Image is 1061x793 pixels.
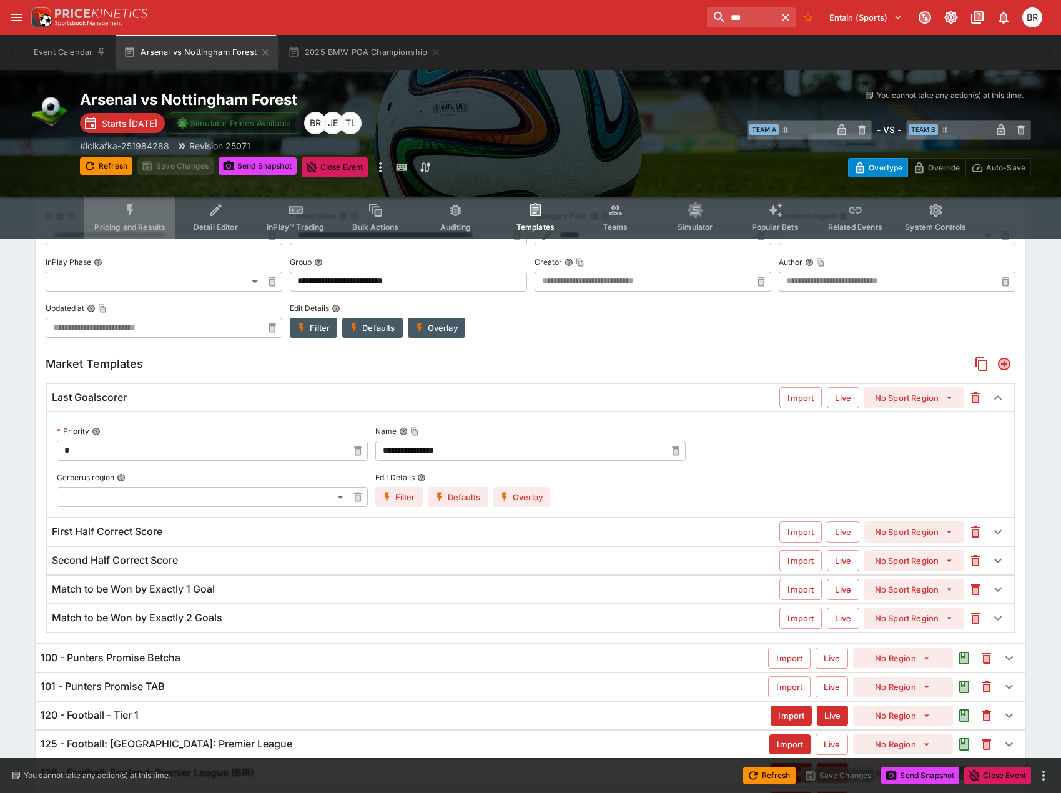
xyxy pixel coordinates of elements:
[98,304,107,313] button: Copy To Clipboard
[1022,7,1042,27] div: Ben Raymond
[84,195,976,239] div: Event type filters
[339,112,362,134] div: Trent Lewis
[864,521,964,543] button: No Sport Region
[80,157,132,175] button: Refresh
[749,124,779,135] span: Team A
[907,158,965,177] button: Override
[52,554,178,567] h6: Second Half Correct Score
[827,579,859,600] button: Live
[965,158,1031,177] button: Auto-Save
[332,304,340,313] button: Edit Details
[928,161,960,174] p: Override
[322,112,344,134] div: James Edlin
[768,648,811,669] button: Import
[399,427,408,436] button: NameCopy To Clipboard
[440,222,471,232] span: Auditing
[779,257,802,267] p: Author
[953,704,975,727] button: Audit the Template Change History
[953,647,975,669] button: Audit the Template Change History
[1019,4,1046,31] button: Ben Raymond
[1036,768,1051,783] button: more
[302,157,368,177] button: Close Event
[975,733,998,756] button: This will delete the selected template. You will still need to Save Template changes to commit th...
[816,258,825,267] button: Copy To Clipboard
[953,733,975,756] button: Audit the Template Change History
[966,6,989,29] button: Documentation
[975,647,998,669] button: This will delete the selected template. You will still need to Save Template changes to commit th...
[779,387,822,408] button: Import
[80,139,169,152] p: Copy To Clipboard
[827,387,859,408] button: Live
[428,487,488,507] button: Defaults
[975,704,998,727] button: This will delete the selected template. You will still need to Save Template changes to commit th...
[41,737,292,751] h6: 125 - Football: [GEOGRAPHIC_DATA]: Premier League
[170,112,299,134] button: Simulator Prices Available
[516,222,555,232] span: Templates
[864,608,964,629] button: No Sport Region
[576,258,585,267] button: Copy To Clipboard
[535,257,562,267] p: Creator
[267,222,324,232] span: InPlay™ Trading
[877,123,901,136] h6: - VS -
[914,6,936,29] button: Connected to PK
[46,357,143,371] h5: Market Templates
[779,579,822,600] button: Import
[52,525,162,538] h6: First Half Correct Score
[24,770,170,781] p: You cannot take any action(s) at this time.
[30,90,70,130] img: soccer.png
[779,608,822,629] button: Import
[57,472,114,483] p: Cerberus region
[375,426,397,436] p: Name
[827,608,859,629] button: Live
[352,222,398,232] span: Bulk Actions
[290,318,337,338] button: Filter
[864,550,964,571] button: No Sport Region
[827,550,859,571] button: Live
[992,6,1015,29] button: Notifications
[864,387,964,408] button: No Sport Region
[853,677,953,697] button: No Region
[314,258,323,267] button: Group
[869,161,902,174] p: Overtype
[881,767,959,784] button: Send Snapshot
[55,21,122,26] img: Sportsbook Management
[373,157,388,177] button: more
[27,5,52,30] img: PriceKinetics Logo
[603,222,628,232] span: Teams
[55,9,147,18] img: PriceKinetics
[375,472,415,483] p: Edit Details
[953,676,975,698] button: Audit the Template Change History
[87,304,96,313] button: Updated atCopy To Clipboard
[853,706,953,726] button: No Region
[864,579,964,600] button: No Sport Region
[194,222,238,232] span: Detail Editor
[940,6,962,29] button: Toggle light/dark mode
[853,648,953,668] button: No Region
[116,35,278,70] button: Arsenal vs Nottingham Forest
[46,257,91,267] p: InPlay Phase
[57,426,89,436] p: Priority
[565,258,573,267] button: CreatorCopy To Clipboard
[46,303,84,313] p: Updated at
[817,706,848,726] button: Live
[848,158,908,177] button: Overtype
[822,7,910,27] button: Select Tenant
[827,521,859,543] button: Live
[779,550,822,571] button: Import
[290,257,312,267] p: Group
[771,706,812,726] button: Import
[41,709,139,722] h6: 120 - Football - Tier 1
[102,117,157,130] p: Starts [DATE]
[304,112,327,134] div: Ben Raymond
[805,258,814,267] button: AuthorCopy To Clipboard
[779,521,822,543] button: Import
[493,487,550,507] button: Overlay
[219,157,297,175] button: Send Snapshot
[970,353,993,375] button: Copy Market Templates
[410,427,419,436] button: Copy To Clipboard
[375,487,423,507] button: Filter
[816,734,848,755] button: Live
[52,583,215,596] h6: Match to be Won by Exactly 1 Goal
[828,222,882,232] span: Related Events
[816,676,848,697] button: Live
